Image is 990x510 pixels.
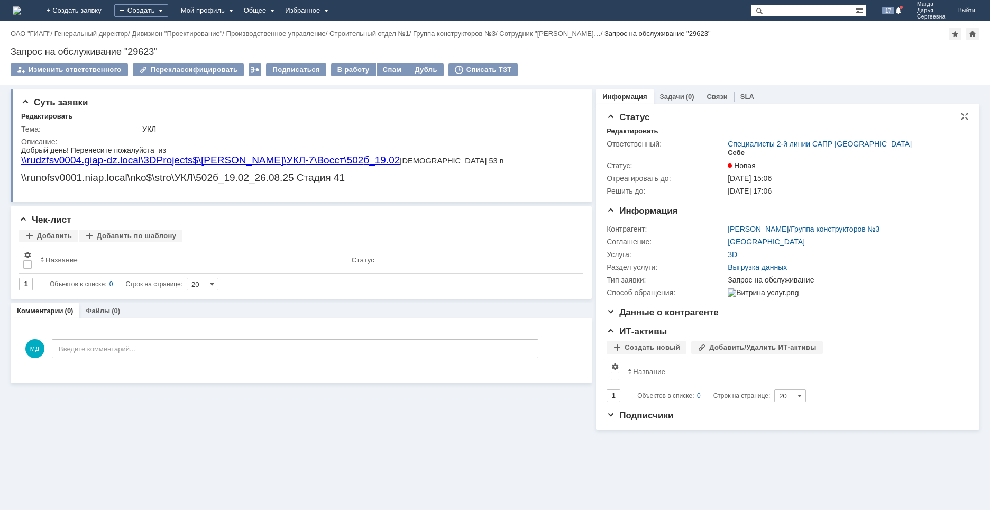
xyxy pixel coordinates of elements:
a: Дивизион "Проектирование" [132,30,222,38]
a: Генеральный директор [54,30,128,38]
a: ОАО "ГИАП" [11,30,50,38]
div: 0 [697,389,701,402]
a: Специалисты 2-й линии САПР [GEOGRAPHIC_DATA] [728,140,912,148]
div: / [54,30,132,38]
div: / [11,30,54,38]
div: Тип заявки: [607,276,726,284]
a: [PERSON_NAME] [728,225,789,233]
span: [DATE] 17:06 [728,187,772,195]
div: На всю страницу [960,112,969,121]
a: Производственное управление [226,30,326,38]
span: УКЛ [153,26,172,37]
a: Задачи [660,93,684,101]
th: Статус [347,247,575,274]
div: Редактировать [21,112,72,121]
div: Соглашение: [607,238,726,246]
span: 17 [882,7,894,14]
div: Тема: [21,125,140,133]
div: Себе [728,149,745,157]
div: Контрагент: [607,225,726,233]
span: \502 [323,8,342,20]
span: Настройки [23,251,32,259]
div: Запрос на обслуживание [728,276,963,284]
div: Отреагировать до: [607,174,726,183]
i: Строк на странице: [637,389,770,402]
div: Работа с массовостью [249,63,261,76]
div: Способ обращения: [607,288,726,297]
div: Запрос на обслуживание "29623" [11,47,979,57]
div: (0) [65,307,74,315]
img: Витрина услуг.png [728,288,799,297]
a: 3D [728,250,737,259]
a: Перейти на домашнюю страницу [13,6,21,15]
div: 0 [109,278,113,290]
div: / [499,30,604,38]
span: Информация [607,206,677,216]
span: б [191,26,197,37]
div: Ответственный: [607,140,726,148]
span: Сергеевна [917,14,946,20]
span: Суть заявки [21,97,88,107]
span: Восст [296,8,323,20]
img: logo [13,6,21,15]
div: Раздел услуги: [607,263,726,271]
span: -7\ [284,8,296,20]
div: / [132,30,226,38]
span: ИТ-активы [607,326,667,336]
div: / [226,30,330,38]
div: / [329,30,413,38]
a: Файлы [86,307,110,315]
th: Название [36,247,347,274]
div: Название [633,368,665,376]
span: б [342,8,348,20]
div: Услуга: [607,250,726,259]
div: Статус [352,256,374,264]
span: Объектов в списке: [50,280,106,288]
th: Название [624,358,960,385]
a: [GEOGRAPHIC_DATA] [728,238,805,246]
div: Сделать домашней страницей [966,28,979,40]
div: Создать [114,4,168,17]
a: Группа конструкторов №3 [413,30,496,38]
span: _19.02_26.08.25 Стадия 41 [197,26,324,37]
span: УКЛ [265,8,285,20]
span: Подписчики [607,411,673,421]
a: SLA [740,93,754,101]
span: _19.02 [348,8,379,20]
a: Выгрузка данных [728,263,787,271]
span: МД [25,339,44,358]
span: Дарья [917,7,946,14]
div: Запрос на обслуживание "29623" [604,30,711,38]
div: Название [45,256,78,264]
span: Новая [728,161,756,170]
span: Объектов в списке: [637,392,694,399]
div: УКЛ [142,125,576,133]
span: Статус [607,112,649,122]
div: / [728,225,879,233]
div: Решить до: [607,187,726,195]
div: Редактировать [607,127,658,135]
a: Сотрудник "[PERSON_NAME]… [499,30,600,38]
div: Статус: [607,161,726,170]
span: \502 [172,26,191,37]
i: Строк на странице: [50,278,182,290]
div: (0) [112,307,120,315]
span: Расширенный поиск [855,5,866,15]
div: / [413,30,499,38]
span: Настройки [611,362,619,371]
span: Чек-лист [19,215,71,225]
span: [DATE] 15:06 [728,174,772,183]
span: Данные о контрагенте [607,307,719,317]
div: (0) [686,93,694,101]
div: Описание: [21,138,578,146]
a: Группа конструкторов №3 [791,225,879,233]
a: Строительный отдел №1 [329,30,409,38]
a: Комментарии [17,307,63,315]
span: Магда [917,1,946,7]
div: Добавить в избранное [949,28,961,40]
a: Связи [707,93,728,101]
a: Информация [602,93,647,101]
